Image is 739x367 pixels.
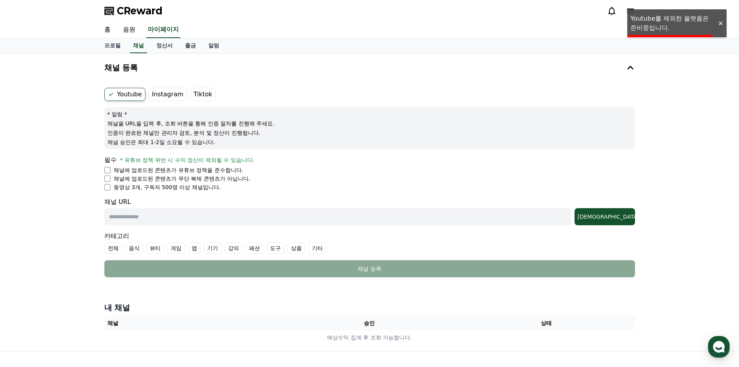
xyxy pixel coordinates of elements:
[149,88,187,101] label: Instagram
[101,57,638,78] button: 채널 등록
[120,258,129,264] span: 설정
[308,242,326,254] label: 기타
[104,260,635,277] button: 채널 등록
[179,38,202,53] a: 출금
[117,22,142,38] a: 음원
[71,258,80,264] span: 대화
[120,157,254,163] span: * 유튜브 정책 위반 시 수익 정산이 제외될 수 있습니다.
[202,38,225,53] a: 알림
[267,242,284,254] label: 도구
[104,197,635,225] div: 채널 URL
[458,316,635,330] th: 상태
[114,166,244,174] p: 채널에 업로드된 콘텐츠가 유튜브 정책을 준수합니다.
[104,231,635,254] div: 카테고리
[117,5,163,17] span: CReward
[146,242,164,254] label: 뷰티
[98,22,117,38] a: 홈
[107,138,632,146] p: 채널 승인은 최대 1-2일 소요될 수 있습니다.
[281,316,458,330] th: 승인
[104,302,635,313] h4: 내 채널
[104,330,635,345] td: 예상수익 집계 후 조회 가능합니다.
[167,242,185,254] label: 게임
[190,88,216,101] label: Tiktok
[146,22,180,38] a: 마이페이지
[188,242,201,254] label: 앱
[24,258,29,264] span: 홈
[107,129,632,137] p: 인증이 완료된 채널만 관리자 검토, 분석 및 정산이 진행됩니다.
[98,38,127,53] a: 프로필
[225,242,242,254] label: 강의
[246,242,263,254] label: 패션
[114,183,221,191] p: 동영상 3개, 구독자 500명 이상 채널입니다.
[104,88,145,101] label: Youtube
[204,242,222,254] label: 기기
[104,316,281,330] th: 채널
[578,213,632,221] div: [DEMOGRAPHIC_DATA]
[100,246,149,266] a: 설정
[125,242,143,254] label: 음식
[575,208,635,225] button: [DEMOGRAPHIC_DATA]
[104,63,138,72] h4: 채널 등록
[104,5,163,17] a: CReward
[2,246,51,266] a: 홈
[120,265,620,273] div: 채널 등록
[114,175,251,183] p: 채널에 업로드된 콘텐츠가 무단 복제 콘텐츠가 아닙니다.
[150,38,179,53] a: 정산서
[104,156,117,163] span: 필수
[107,120,632,127] p: 채널을 URL을 입력 후, 조회 버튼을 통해 인증 절차를 진행해 주세요.
[51,246,100,266] a: 대화
[130,38,147,53] a: 채널
[104,242,122,254] label: 전체
[287,242,305,254] label: 상품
